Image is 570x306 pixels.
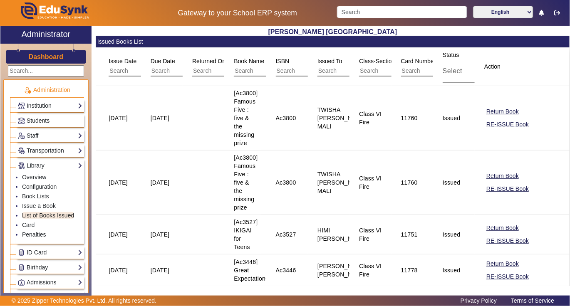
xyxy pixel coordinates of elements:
div: Issued [443,114,461,122]
div: Class VI Fire [359,110,382,126]
span: Status [443,52,459,58]
div: [DATE] [109,266,128,274]
div: [DATE] [109,114,128,122]
span: Action [484,63,501,70]
input: Search [151,66,225,76]
span: Due Date [151,58,175,64]
div: [DATE] [151,114,170,122]
div: Issued [443,266,461,274]
a: Penalties [22,231,46,238]
a: Issue a Book [22,202,56,209]
a: Students [18,116,82,126]
h2: [PERSON_NAME] [GEOGRAPHIC_DATA] [96,28,570,36]
div: Issue Date [106,54,193,79]
div: 11778 [401,266,418,274]
a: Dashboard [28,52,64,61]
h2: Administrator [22,29,71,39]
input: Search [234,66,308,76]
div: [DATE] [109,178,128,187]
div: Action [481,59,511,74]
div: Due Date [148,54,235,79]
div: [DATE] [151,266,170,274]
div: Book Name [231,54,319,79]
button: RE-ISSUE Book [486,236,530,246]
div: [Ac3800] Famous Five : five & the missing prize [234,153,258,212]
span: Select [443,67,462,74]
div: [PERSON_NAME] [PERSON_NAME] [317,262,367,279]
div: Card Number [398,54,486,79]
div: Class VI Fire [359,174,382,191]
a: Card [22,222,35,228]
div: Issued To [315,54,402,79]
button: Return Book [486,171,520,181]
span: Students [27,117,50,124]
a: Privacy Policy [456,295,501,306]
input: Search [317,66,392,76]
div: HIMI [PERSON_NAME] [317,226,367,243]
button: Return Book [486,223,520,233]
input: Search... [8,65,84,76]
a: Administrator [0,26,92,44]
div: [DATE] [109,230,128,239]
div: Class-Section [356,54,444,79]
div: [DATE] [151,178,170,187]
div: [Ac3527] IKIGAI for Teens [234,218,258,251]
span: Class-Section [359,58,395,64]
a: List of Books Issued [22,212,74,219]
button: RE-ISSUE Book [486,119,530,130]
span: Book Name [234,58,264,64]
div: Issued [443,178,461,187]
div: ISBN [273,54,361,79]
span: Issued To [317,58,342,64]
img: Students.png [18,118,25,124]
span: ISBN [276,58,290,64]
div: Ac3800 [276,114,296,122]
div: 11751 [401,230,418,239]
a: Book Lists [22,193,49,200]
div: Issued [443,230,461,239]
div: TWISHA [PERSON_NAME] MALI [317,170,367,195]
input: Search [276,66,350,76]
span: Returned On [192,58,226,64]
div: [Ac3800] Famous Five : five & the missing prize [234,89,258,147]
input: Search [401,66,476,76]
button: Return Book [486,259,520,269]
div: [Ac3446] Great Expectations [234,258,268,283]
h3: Dashboard [29,53,64,61]
div: 11760 [401,114,418,122]
div: Class VI Fire [359,262,382,279]
div: 11760 [401,178,418,187]
a: Overview [22,174,46,180]
p: Administration [10,86,84,94]
button: RE-ISSUE Book [486,271,530,282]
input: Search [192,66,267,76]
div: [DATE] [151,230,170,239]
button: Return Book [486,106,520,117]
input: Search [337,6,467,18]
input: Search [359,66,434,76]
h5: Gateway to your School ERP system [147,9,328,17]
div: Returned On [189,54,277,79]
div: Ac3800 [276,178,296,187]
div: Class VI Fire [359,226,382,243]
button: RE-ISSUE Book [486,184,530,194]
p: © 2025 Zipper Technologies Pvt. Ltd. All rights reserved. [12,296,157,305]
div: Ac3446 [276,266,296,274]
mat-card-header: Issued Books List [96,36,570,47]
img: Administration.png [24,86,31,94]
div: TWISHA [PERSON_NAME] MALI [317,106,367,131]
div: Ac3527 [276,230,296,239]
span: Card Number [401,58,436,64]
a: Configuration [22,183,57,190]
a: Terms of Service [507,295,558,306]
span: Issue Date [109,58,136,64]
div: Status [440,47,528,86]
input: Search [109,66,183,76]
